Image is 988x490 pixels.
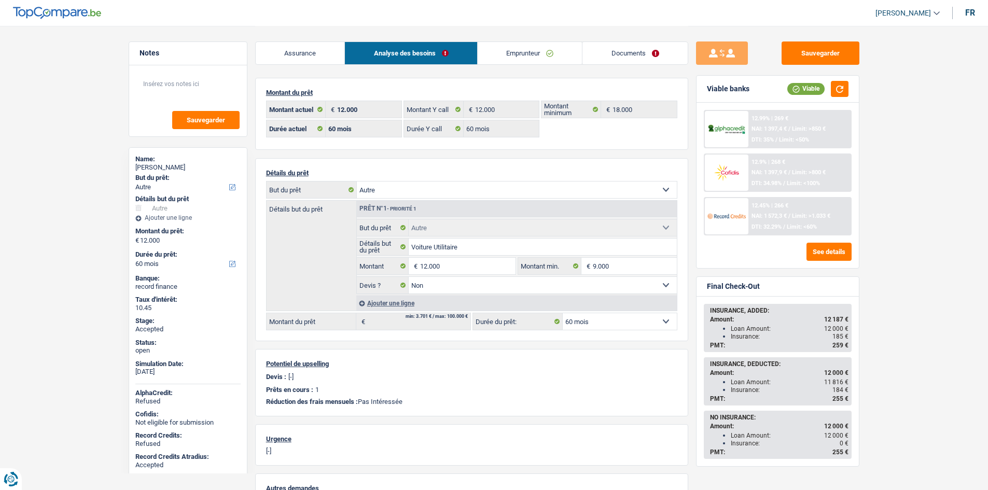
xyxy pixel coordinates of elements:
div: Record Credits Atradius: [135,453,241,461]
p: Urgence [266,435,677,443]
span: Limit: >1.033 € [792,213,830,219]
div: PMT: [710,395,848,402]
div: Ajouter une ligne [356,296,677,311]
span: NAI: 1 397,9 € [752,169,787,176]
button: See details [806,243,852,261]
div: NO INSURANCE: [710,414,848,421]
div: PMT: [710,342,848,349]
div: Accepted [135,461,241,469]
span: 259 € [832,342,848,349]
div: Viable [787,83,825,94]
div: AlphaCredit: [135,389,241,397]
span: Limit: >800 € [792,169,826,176]
div: fr [965,8,975,18]
span: Limit: >850 € [792,125,826,132]
label: Montant du prêt: [135,227,239,235]
div: Taux d'intérêt: [135,296,241,304]
label: Durée du prêt: [473,313,563,330]
img: Record Credits [707,206,746,226]
span: 12 000 € [824,325,848,332]
img: AlphaCredit [707,123,746,135]
div: open [135,346,241,355]
span: 12 000 € [824,423,848,430]
h5: Notes [140,49,236,58]
span: € [464,101,475,118]
button: Sauvegarder [172,111,240,129]
span: Limit: <50% [779,136,809,143]
span: / [788,169,790,176]
label: Durée Y call [404,120,464,137]
a: Emprunteur [478,42,582,64]
div: Banque: [135,274,241,283]
label: Détails but du prêt [267,201,356,213]
span: / [788,213,790,219]
div: INSURANCE, ADDED: [710,307,848,314]
span: € [581,258,593,274]
div: Status: [135,339,241,347]
p: Prêts en cours : [266,386,313,394]
div: min: 3.701 € / max: 100.000 € [406,314,468,319]
label: But du prêt: [135,174,239,182]
label: Montant minimum [541,101,601,118]
div: record finance [135,283,241,291]
span: 185 € [832,333,848,340]
p: Devis : [266,373,286,381]
div: Cofidis: [135,410,241,418]
span: Réduction des frais mensuels : [266,398,358,405]
span: NAI: 1 397,4 € [752,125,787,132]
span: 0 € [840,440,848,447]
span: € [356,313,368,330]
p: [-] [288,373,294,381]
div: Loan Amount: [731,325,848,332]
a: Analyse des besoins [345,42,477,64]
span: DTI: 34.98% [752,180,782,187]
div: 12.9% | 268 € [752,159,785,165]
span: 255 € [832,449,848,456]
img: TopCompare Logo [13,7,101,19]
div: Simulation Date: [135,360,241,368]
label: But du prêt [357,219,409,236]
button: Sauvegarder [782,41,859,65]
p: Pas Intéressée [266,398,677,405]
span: - Priorité 1 [387,206,416,212]
div: PMT: [710,449,848,456]
span: Limit: <100% [787,180,820,187]
label: Détails but du prêt [357,239,409,255]
label: Devis ? [357,277,409,293]
label: Montant [357,258,409,274]
div: 10.45 [135,304,241,312]
div: Stage: [135,317,241,325]
div: Prêt n°1 [357,205,419,212]
div: Amount: [710,423,848,430]
a: Documents [582,42,688,64]
div: Refused [135,440,241,448]
span: 11 816 € [824,379,848,386]
div: Record Credits: [135,431,241,440]
a: [PERSON_NAME] [867,5,940,22]
span: / [783,180,785,187]
span: Limit: <60% [787,223,817,230]
p: Potentiel de upselling [266,360,677,368]
p: 1 [315,386,319,394]
span: 184 € [832,386,848,394]
div: Ajouter une ligne [135,214,241,221]
label: Montant du prêt [267,313,356,330]
span: DTI: 32.29% [752,223,782,230]
div: 12.99% | 269 € [752,115,788,122]
span: DTI: 35% [752,136,774,143]
span: € [135,236,139,245]
div: Viable banks [707,85,749,93]
div: Loan Amount: [731,432,848,439]
label: Durée du prêt: [135,250,239,259]
div: [DATE] [135,368,241,376]
span: 12 000 € [824,369,848,376]
span: NAI: 1 572,3 € [752,213,787,219]
span: 12 187 € [824,316,848,323]
a: Assurance [256,42,345,64]
div: Name: [135,155,241,163]
span: / [788,125,790,132]
span: Sauvegarder [187,117,225,123]
div: Amount: [710,316,848,323]
div: Accepted [135,325,241,333]
label: Montant Y call [404,101,464,118]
